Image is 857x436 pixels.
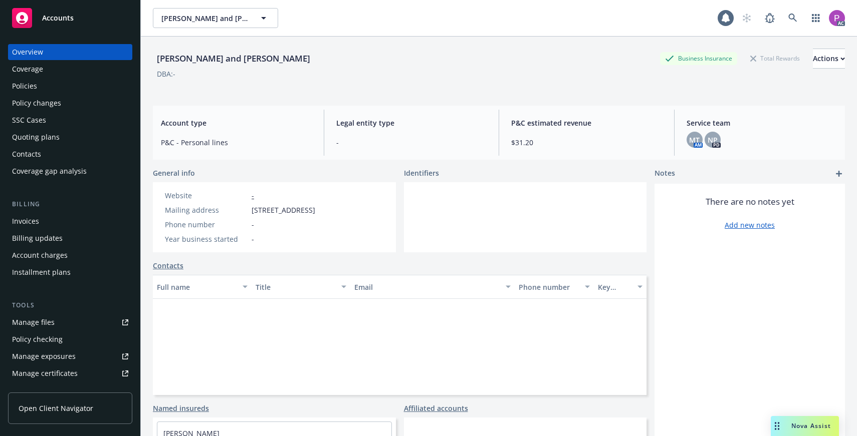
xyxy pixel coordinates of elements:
span: $31.20 [511,137,662,148]
a: Overview [8,44,132,60]
a: Invoices [8,213,132,229]
span: [STREET_ADDRESS] [252,205,315,215]
a: Report a Bug [760,8,780,28]
button: Email [350,275,515,299]
a: Quoting plans [8,129,132,145]
a: Manage exposures [8,348,132,364]
div: Mailing address [165,205,248,215]
div: SSC Cases [12,112,46,128]
button: Full name [153,275,252,299]
a: Start snowing [737,8,757,28]
div: Year business started [165,234,248,244]
div: Quoting plans [12,129,60,145]
a: Accounts [8,4,132,32]
span: There are no notes yet [706,196,794,208]
div: Account charges [12,247,68,263]
a: Billing updates [8,230,132,246]
div: Business Insurance [660,52,737,65]
a: Contacts [153,260,183,271]
span: - [252,219,254,230]
a: Manage certificates [8,365,132,381]
div: Email [354,282,500,292]
span: - [252,234,254,244]
div: Total Rewards [745,52,805,65]
span: Legal entity type [336,118,487,128]
div: Manage files [12,314,55,330]
div: Drag to move [771,416,783,436]
a: Search [783,8,803,28]
div: Manage exposures [12,348,76,364]
div: Installment plans [12,264,71,280]
span: Nova Assist [791,421,831,430]
div: Policy checking [12,331,63,347]
button: Phone number [515,275,594,299]
div: Coverage gap analysis [12,163,87,179]
a: Coverage [8,61,132,77]
span: [PERSON_NAME] and [PERSON_NAME] [161,13,248,24]
span: P&C - Personal lines [161,137,312,148]
button: [PERSON_NAME] and [PERSON_NAME] [153,8,278,28]
div: Phone number [519,282,579,292]
span: Accounts [42,14,74,22]
div: Full name [157,282,237,292]
button: Title [252,275,350,299]
a: Switch app [806,8,826,28]
div: Website [165,190,248,201]
div: Overview [12,44,43,60]
span: P&C estimated revenue [511,118,662,128]
div: Contacts [12,146,41,162]
button: Actions [813,49,845,69]
a: SSC Cases [8,112,132,128]
span: Notes [655,168,675,180]
a: Coverage gap analysis [8,163,132,179]
a: Manage files [8,314,132,330]
a: Policies [8,78,132,94]
a: Add new notes [725,220,775,230]
div: Phone number [165,219,248,230]
div: [PERSON_NAME] and [PERSON_NAME] [153,52,314,65]
span: NP [708,135,718,145]
div: Manage certificates [12,365,78,381]
span: Open Client Navigator [19,403,93,413]
a: Installment plans [8,264,132,280]
a: Policy changes [8,95,132,111]
a: Policy checking [8,331,132,347]
div: Tools [8,300,132,310]
span: MT [689,135,700,145]
div: Actions [813,49,845,68]
div: Manage claims [12,382,63,398]
div: Billing [8,199,132,209]
div: Policy changes [12,95,61,111]
img: photo [829,10,845,26]
span: Service team [687,118,837,128]
a: add [833,168,845,180]
div: Coverage [12,61,43,77]
span: General info [153,168,195,178]
a: Affiliated accounts [404,403,468,413]
a: Named insureds [153,403,209,413]
div: Invoices [12,213,39,229]
span: Account type [161,118,312,128]
div: Title [256,282,335,292]
div: DBA: - [157,69,175,79]
a: - [252,191,254,200]
a: Manage claims [8,382,132,398]
div: Billing updates [12,230,63,246]
span: Identifiers [404,168,439,178]
a: Contacts [8,146,132,162]
a: Account charges [8,247,132,263]
div: Key contact [598,282,631,292]
span: - [336,137,487,148]
button: Nova Assist [771,416,839,436]
button: Key contact [594,275,647,299]
div: Policies [12,78,37,94]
